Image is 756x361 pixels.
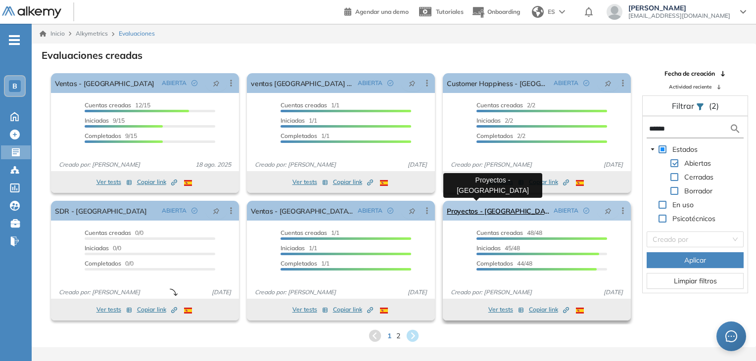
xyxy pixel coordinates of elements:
[358,206,382,215] span: ABIERTA
[12,82,17,90] span: B
[85,229,131,236] span: Cuentas creadas
[670,213,717,225] span: Psicotécnicos
[281,229,339,236] span: 1/1
[85,101,150,109] span: 12/15
[387,80,393,86] span: check-circle
[600,160,627,169] span: [DATE]
[487,8,520,15] span: Onboarding
[55,201,147,221] a: SDR - [GEOGRAPHIC_DATA]
[684,255,706,266] span: Aplicar
[213,79,220,87] span: pushpin
[281,132,317,139] span: Completados
[476,132,513,139] span: Completados
[583,80,589,86] span: check-circle
[281,117,305,124] span: Iniciadas
[292,304,328,316] button: Ver tests
[85,229,143,236] span: 0/0
[137,304,177,316] button: Copiar link
[672,214,715,223] span: Psicotécnicos
[709,100,719,112] span: (2)
[387,331,391,341] span: 1
[476,229,542,236] span: 48/48
[344,5,409,17] a: Agendar una demo
[281,101,339,109] span: 1/1
[476,229,523,236] span: Cuentas creadas
[647,252,744,268] button: Aplicar
[96,304,132,316] button: Ver tests
[85,244,121,252] span: 0/0
[85,132,137,139] span: 9/15
[281,260,330,267] span: 1/1
[355,8,409,15] span: Agendar una demo
[191,208,197,214] span: check-circle
[476,244,501,252] span: Iniciadas
[2,6,61,19] img: Logo
[333,176,373,188] button: Copiar link
[476,260,513,267] span: Completados
[597,75,619,91] button: pushpin
[137,305,177,314] span: Copiar link
[447,73,550,93] a: Customer Happiness - [GEOGRAPHIC_DATA]
[251,201,354,221] a: Ventas - [GEOGRAPHIC_DATA] (intermedio)
[387,208,393,214] span: check-circle
[476,117,501,124] span: Iniciadas
[333,304,373,316] button: Copiar link
[281,244,317,252] span: 1/1
[650,147,655,152] span: caret-down
[292,176,328,188] button: Ver tests
[529,304,569,316] button: Copiar link
[559,10,565,14] img: arrow
[281,260,317,267] span: Completados
[85,101,131,109] span: Cuentas creadas
[251,160,340,169] span: Creado por: [PERSON_NAME]
[682,171,715,183] span: Cerradas
[137,178,177,186] span: Copiar link
[333,178,373,186] span: Copiar link
[529,305,569,314] span: Copiar link
[208,288,235,297] span: [DATE]
[404,288,431,297] span: [DATE]
[576,308,584,314] img: ESP
[476,101,535,109] span: 2/2
[137,176,177,188] button: Copiar link
[191,160,235,169] span: 18 ago. 2025
[281,244,305,252] span: Iniciadas
[404,160,431,169] span: [DATE]
[205,203,227,219] button: pushpin
[184,308,192,314] img: ESP
[664,69,715,78] span: Fecha de creación
[281,101,327,109] span: Cuentas creadas
[447,288,536,297] span: Creado por: [PERSON_NAME]
[205,75,227,91] button: pushpin
[191,80,197,86] span: check-circle
[597,203,619,219] button: pushpin
[600,288,627,297] span: [DATE]
[532,6,544,18] img: world
[447,201,550,221] a: Proyectos - [GEOGRAPHIC_DATA]
[725,330,737,342] span: message
[554,206,578,215] span: ABIERTA
[85,260,134,267] span: 0/0
[684,173,713,181] span: Cerradas
[42,49,142,61] h3: Evaluaciones creadas
[476,117,513,124] span: 2/2
[436,8,464,15] span: Tutoriales
[554,79,578,88] span: ABIERTA
[281,117,317,124] span: 1/1
[684,186,712,195] span: Borrador
[409,207,416,215] span: pushpin
[684,159,711,168] span: Abiertas
[119,29,155,38] span: Evaluaciones
[576,180,584,186] img: ESP
[729,123,741,135] img: search icon
[672,200,694,209] span: En uso
[672,145,698,154] span: Estados
[583,208,589,214] span: check-circle
[628,4,730,12] span: [PERSON_NAME]
[674,275,717,286] span: Limpiar filtros
[476,244,520,252] span: 45/48
[162,206,187,215] span: ABIERTA
[55,288,144,297] span: Creado por: [PERSON_NAME]
[476,101,523,109] span: Cuentas creadas
[476,132,525,139] span: 2/2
